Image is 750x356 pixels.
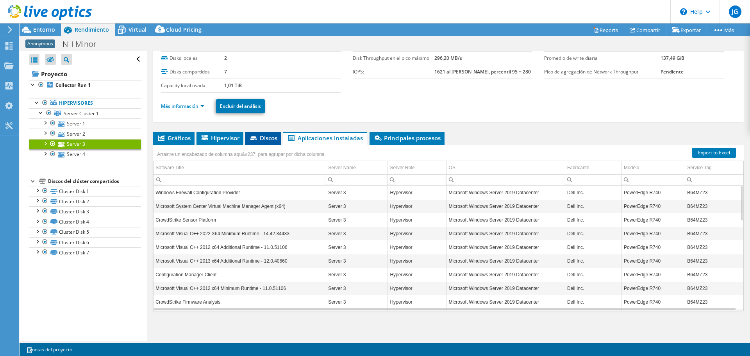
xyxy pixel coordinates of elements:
td: Column Service Tag, Value B64MZ23 [685,213,743,227]
div: Server Name [328,163,356,172]
td: Column OS, Value Microsoft Windows Server 2019 Datacenter [446,240,565,254]
td: Column Server Role, Value Hypervisor [388,281,446,295]
span: Virtual [129,26,146,33]
a: Server 2 [29,129,141,139]
td: Column Software Title, Value Microsoft Visual C++ 2012 x64 Additional Runtime - 11.0.51106 [154,240,326,254]
td: Column Server Name, Value Server 3 [326,240,388,254]
td: Column OS, Value Microsoft Windows Server 2019 Datacenter [446,227,565,240]
td: Column Fabricante, Value Dell Inc. [565,254,621,268]
td: Column Software Title, Value Configuration Manager Client [154,268,326,281]
span: JG [729,5,741,18]
td: Column Fabricante, Value Dell Inc. [565,213,621,227]
td: OS Column [446,161,565,175]
a: Cluster Disk 4 [29,217,141,227]
td: Column Software Title, Filter cell [154,174,326,185]
td: Column Server Role, Value Hypervisor [388,213,446,227]
b: Pendiente [661,68,684,75]
a: Excluir del análisis [216,99,265,113]
a: Más información [161,103,204,109]
label: IOPS: [353,68,434,76]
div: Software Title [155,163,184,172]
td: Column Service Tag, Value B64MZ23 [685,268,743,281]
td: Column Service Tag, Value B64MZ23 [685,240,743,254]
td: Column Software Title, Value Microsoft Visual C++ 2022 X64 Minimum Runtime - 14.42.34433 [154,227,326,240]
label: Disk Throughput en el pico máximo [353,54,434,62]
div: Service Tag [687,163,711,172]
td: Column Software Title, Value CrowdStrike Sensor Platform [154,213,326,227]
a: Cluster Disk 5 [29,227,141,237]
a: Cluster Disk 6 [29,237,141,247]
td: Column Server Role, Value Hypervisor [388,295,446,309]
a: Cluster Disk 3 [29,206,141,216]
td: Column Modelo, Value PowerEdge R740 [622,295,685,309]
td: Column Modelo, Filter cell [622,174,685,185]
td: Column Software Title, Value Microsoft System Center Virtual Machine Manager Agent (x64) [154,199,326,213]
td: Column Service Tag, Value B64MZ23 [685,227,743,240]
td: Column Fabricante, Value Dell Inc. [565,186,621,199]
td: Column OS, Value Microsoft Windows Server 2019 Datacenter [446,186,565,199]
td: Column Fabricante, Value Dell Inc. [565,227,621,240]
a: Export to Excel [692,148,736,158]
td: Column Modelo, Value PowerEdge R740 [622,254,685,268]
td: Column Software Title, Value Microsoft Visual C++ 2013 x64 Additional Runtime - 12.0.40660 [154,254,326,268]
div: Discos del clúster compartidos [48,177,141,186]
td: Column Service Tag, Value B64MZ23 [685,199,743,213]
a: Server 3 [29,139,141,149]
label: Capacity local usada [161,82,224,89]
td: Column Modelo, Value PowerEdge R740 [622,227,685,240]
td: Column OS, Value Microsoft Windows Server 2019 Datacenter [446,213,565,227]
td: Column OS, Value Microsoft Windows Server 2019 Datacenter [446,295,565,309]
td: Column Server Name, Value Server 3 [326,268,388,281]
td: Column Software Title, Value Windows Firewall Configuration Provider [154,186,326,199]
td: Column Server Name, Value Server 3 [326,186,388,199]
td: Column Server Role, Value Hypervisor [388,199,446,213]
td: Column OS, Value Microsoft Windows Server 2019 Datacenter [446,281,565,295]
a: Compartir [624,24,666,36]
span: Server Cluster 1 [64,110,99,117]
td: Column Server Role, Value Hypervisor [388,227,446,240]
td: Column Fabricante, Value Dell Inc. [565,295,621,309]
td: Column Server Role, Filter cell [388,174,446,185]
a: Cluster Disk 1 [29,186,141,196]
a: notas del proyecto [21,345,78,354]
h1: NH Minor [59,40,109,48]
td: Software Title Column [154,161,326,175]
label: Disks compartidos [161,68,224,76]
a: Server 1 [29,118,141,129]
b: 137,49 GiB [661,55,684,61]
b: 2 [224,55,227,61]
td: Column Fabricante, Filter cell [565,174,621,185]
b: 1,01 TiB [224,82,242,89]
div: Modelo [624,163,639,172]
span: Aplicaciones instaladas [287,134,363,142]
td: Column Service Tag, Value B64MZ23 [685,281,743,295]
label: Promedio de write diaria [544,54,661,62]
td: Modelo Column [622,161,685,175]
span: Principales procesos [373,134,441,142]
td: Column Fabricante, Value Dell Inc. [565,240,621,254]
span: Entorno [33,26,55,33]
a: Exportar [666,24,707,36]
div: Data grid [153,145,744,311]
span: Gráficos [157,134,191,142]
td: Column Server Name, Value Server 3 [326,295,388,309]
td: Column Server Name, Value Server 3 [326,254,388,268]
td: Column Server Name, Value Server 3 [326,213,388,227]
td: Server Name Column [326,161,388,175]
td: Column OS, Value Microsoft Windows Server 2019 Datacenter [446,199,565,213]
a: Cluster Disk 7 [29,247,141,258]
a: Más [707,24,740,36]
b: 1621 al [PERSON_NAME], percentil 95 = 280 [434,68,531,75]
td: Column Server Role, Value Hypervisor [388,186,446,199]
td: Service Tag Column [685,161,743,175]
td: Fabricante Column [565,161,621,175]
td: Column Service Tag, Value B64MZ23 [685,254,743,268]
td: Column Fabricante, Value Dell Inc. [565,199,621,213]
td: Column Modelo, Value PowerEdge R740 [622,268,685,281]
td: Column Server Role, Value Hypervisor [388,268,446,281]
a: Proyecto [29,68,141,80]
svg: \n [680,8,687,15]
a: Cluster Disk 2 [29,196,141,206]
td: Column Service Tag, Filter cell [685,174,743,185]
span: Discos [249,134,277,142]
